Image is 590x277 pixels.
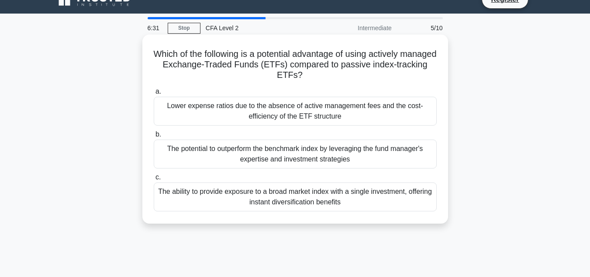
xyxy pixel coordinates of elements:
span: c. [155,173,161,181]
div: 6:31 [142,19,168,37]
span: a. [155,88,161,95]
h5: Which of the following is a potential advantage of using actively managed Exchange-Traded Funds (... [153,49,438,81]
div: 5/10 [397,19,448,37]
div: The potential to outperform the benchmark index by leveraging the fund manager's expertise and in... [154,140,437,168]
div: Lower expense ratios due to the absence of active management fees and the cost-efficiency of the ... [154,97,437,126]
div: Intermediate [321,19,397,37]
div: The ability to provide exposure to a broad market index with a single investment, offering instan... [154,182,437,211]
span: b. [155,130,161,138]
div: CFA Level 2 [200,19,321,37]
a: Stop [168,23,200,34]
